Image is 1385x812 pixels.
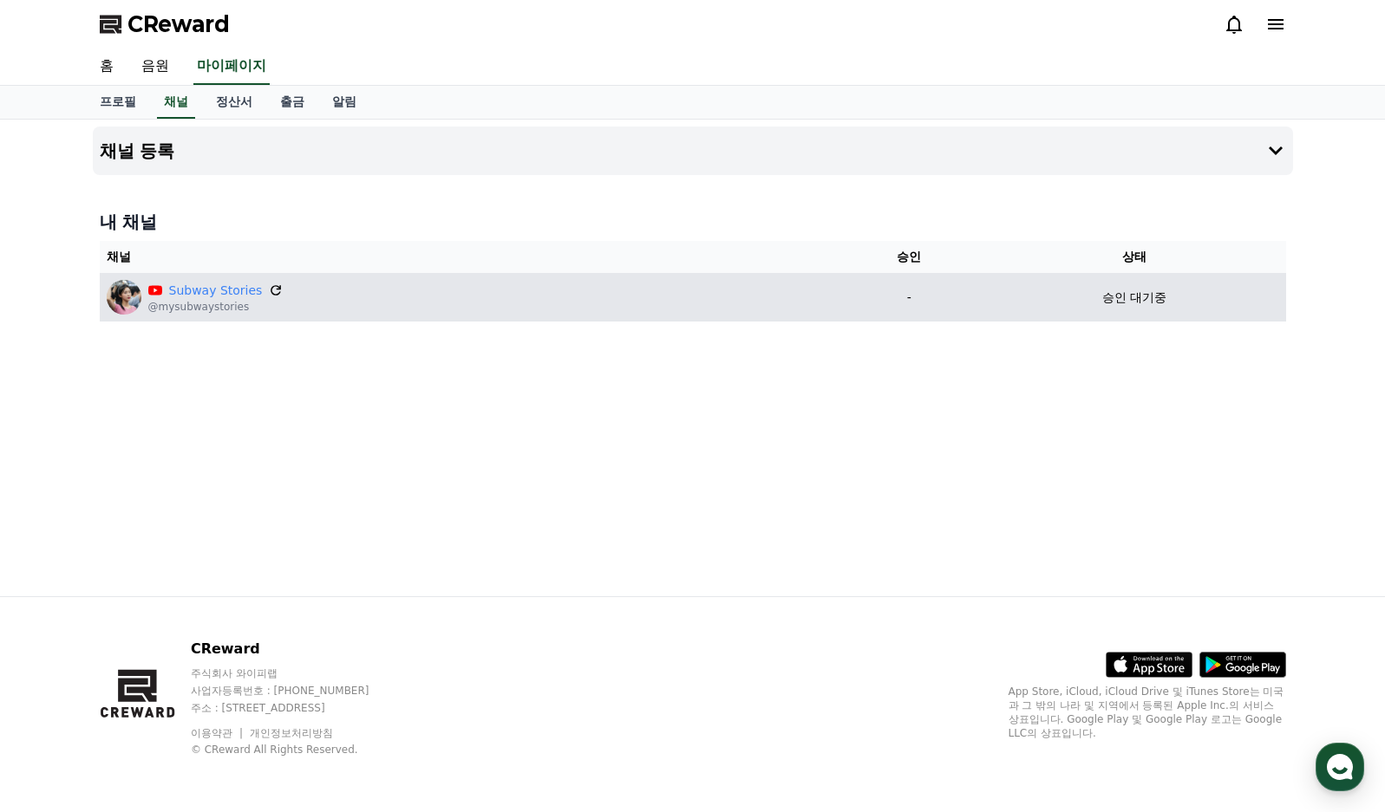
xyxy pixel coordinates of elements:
p: @mysubwaystories [148,300,284,314]
th: 채널 [100,241,836,273]
p: 주소 : [STREET_ADDRESS] [191,701,402,715]
p: 사업자등록번호 : [PHONE_NUMBER] [191,684,402,698]
th: 상태 [983,241,1285,273]
a: 대화 [114,549,224,593]
a: 알림 [318,86,370,119]
p: App Store, iCloud, iCloud Drive 및 iTunes Store는 미국과 그 밖의 나라 및 지역에서 등록된 Apple Inc.의 서비스 상표입니다. Goo... [1009,685,1286,740]
a: 출금 [266,86,318,119]
button: 채널 등록 [93,127,1293,175]
a: CReward [100,10,230,38]
span: CReward [127,10,230,38]
h4: 내 채널 [100,210,1286,234]
p: CReward [191,639,402,659]
a: 채널 [157,86,195,119]
img: Subway Stories [107,280,141,315]
a: 홈 [86,49,127,85]
a: 정산서 [202,86,266,119]
p: 승인 대기중 [1102,289,1166,307]
h4: 채널 등록 [100,141,175,160]
th: 승인 [835,241,983,273]
span: 설정 [268,575,289,589]
p: © CReward All Rights Reserved. [191,743,402,757]
a: 음원 [127,49,183,85]
a: 프로필 [86,86,150,119]
a: 이용약관 [191,727,245,739]
a: 마이페이지 [193,49,270,85]
a: Subway Stories [169,282,263,300]
span: 홈 [55,575,65,589]
a: 홈 [5,549,114,593]
p: - [842,289,976,307]
a: 개인정보처리방침 [250,727,333,739]
a: 설정 [224,549,333,593]
span: 대화 [159,576,180,590]
p: 주식회사 와이피랩 [191,666,402,680]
